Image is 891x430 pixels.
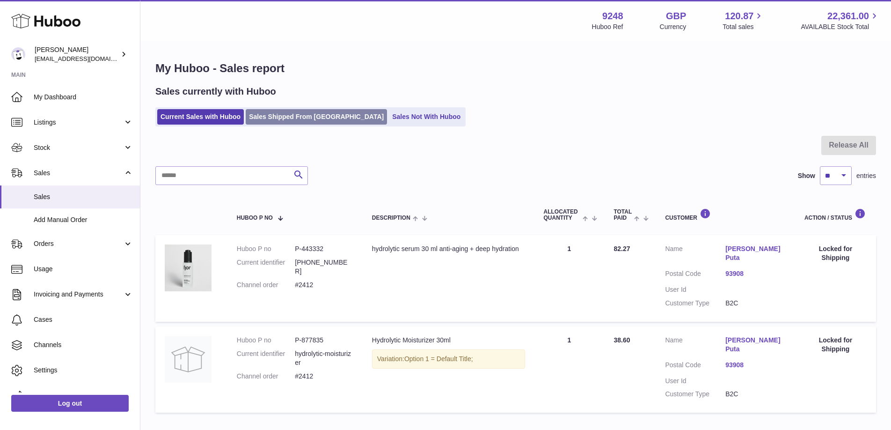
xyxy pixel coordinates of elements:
span: Sales [34,193,133,201]
div: [PERSON_NAME] [35,45,119,63]
a: [PERSON_NAME] Puta [725,245,786,262]
span: ALLOCATED Quantity [544,209,581,221]
span: Returns [34,391,133,400]
span: Invoicing and Payments [34,290,123,299]
span: entries [856,171,876,180]
dt: User Id [665,285,725,294]
span: 82.27 [613,245,630,252]
dd: #2412 [295,372,353,381]
img: no-photo.jpg [165,336,212,383]
dt: Channel order [237,281,295,289]
dt: Postal Code [665,269,725,281]
dt: Current identifier [237,349,295,367]
span: Huboo P no [237,215,273,221]
span: Stock [34,143,123,152]
span: Sales [34,169,123,178]
div: Customer [665,208,785,221]
div: hydrolytic serum 30 ml anti-aging + deep hydration [372,245,525,253]
dd: P-877835 [295,336,353,345]
h1: My Huboo - Sales report [155,61,876,76]
span: Total sales [723,22,764,31]
a: Sales Not With Huboo [389,109,464,125]
span: Description [372,215,410,221]
div: Currency [660,22,687,31]
dt: Name [665,245,725,265]
div: Huboo Ref [592,22,623,31]
a: Current Sales with Huboo [157,109,244,125]
dt: Customer Type [665,390,725,399]
a: 93908 [725,269,786,278]
span: Usage [34,265,133,274]
div: Action / Status [804,208,867,221]
h2: Sales currently with Huboo [155,85,276,98]
span: Option 1 = Default Title; [404,355,473,363]
span: Orders [34,239,123,248]
dd: B2C [725,299,786,308]
span: Total paid [613,209,632,221]
dd: hydrolytic-moisturizer [295,349,353,367]
strong: GBP [666,10,686,22]
dt: Channel order [237,372,295,381]
span: AVAILABLE Stock Total [801,22,880,31]
span: Cases [34,315,133,324]
a: Log out [11,395,129,412]
dt: User Id [665,377,725,386]
a: Sales Shipped From [GEOGRAPHIC_DATA] [246,109,387,125]
img: hello@fjor.life [11,47,25,61]
dt: Customer Type [665,299,725,308]
span: Add Manual Order [34,215,133,224]
dd: #2412 [295,281,353,289]
dd: B2C [725,390,786,399]
a: [PERSON_NAME] Puta [725,336,786,354]
span: 38.60 [613,336,630,344]
td: 1 [534,235,605,321]
dt: Name [665,336,725,356]
dd: [PHONE_NUMBER] [295,258,353,276]
div: Locked for Shipping [804,245,867,262]
td: 1 [534,326,605,413]
dd: P-443332 [295,245,353,253]
span: Channels [34,341,133,349]
div: Hydrolytic Moisturizer 30ml [372,336,525,345]
dt: Huboo P no [237,336,295,345]
img: 92481654604071.png [165,245,212,291]
dt: Current identifier [237,258,295,276]
span: Listings [34,118,123,127]
a: 93908 [725,361,786,370]
strong: 9248 [602,10,623,22]
dt: Postal Code [665,361,725,372]
span: 120.87 [725,10,753,22]
div: Variation: [372,349,525,369]
span: [EMAIL_ADDRESS][DOMAIN_NAME] [35,55,138,62]
dt: Huboo P no [237,245,295,253]
div: Locked for Shipping [804,336,867,354]
a: 120.87 Total sales [723,10,764,31]
span: Settings [34,366,133,375]
span: 22,361.00 [827,10,869,22]
a: 22,361.00 AVAILABLE Stock Total [801,10,880,31]
span: My Dashboard [34,93,133,102]
label: Show [798,171,815,180]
